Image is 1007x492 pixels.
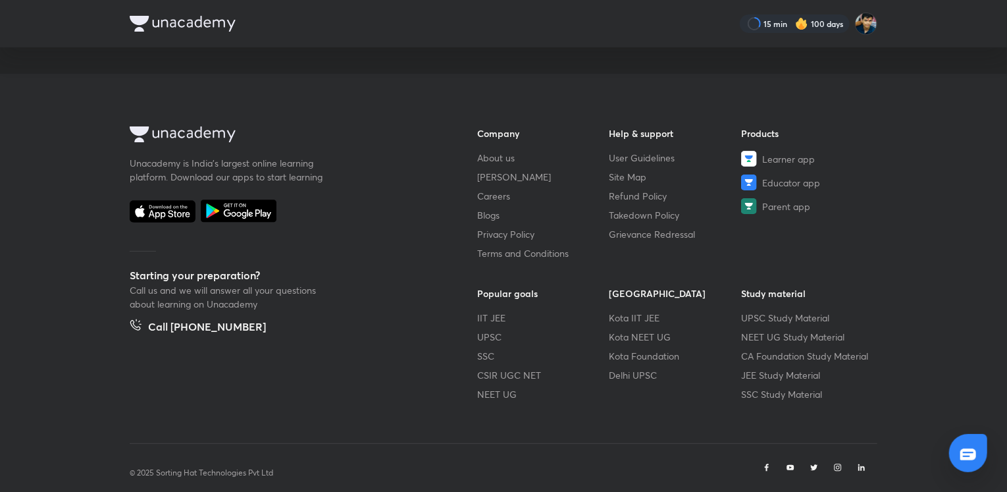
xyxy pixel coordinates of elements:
a: [PERSON_NAME] [477,170,609,184]
a: NEET UG [477,387,609,401]
a: NEET UG Study Material [741,330,873,344]
a: JEE Study Material [741,368,873,382]
a: Refund Policy [609,189,742,203]
h5: Call [PHONE_NUMBER] [148,319,266,337]
a: User Guidelines [609,151,742,165]
h6: Study material [741,287,873,300]
span: Parent app [762,200,810,213]
a: Privacy Policy [477,227,609,241]
span: Careers [477,189,510,203]
a: Parent app [741,198,873,214]
a: Learner app [741,151,873,167]
a: UPSC Study Material [741,311,873,325]
a: Blogs [477,208,609,222]
a: Careers [477,189,609,203]
a: Educator app [741,175,873,190]
img: streak [795,17,808,30]
h6: Popular goals [477,287,609,300]
a: Terms and Conditions [477,246,609,260]
a: CA Foundation Study Material [741,349,873,363]
h6: Products [741,126,873,140]
h6: Help & support [609,126,742,140]
h5: Starting your preparation? [130,267,435,283]
p: © 2025 Sorting Hat Technologies Pvt Ltd [130,467,273,479]
span: Learner app [762,152,815,166]
a: Call [PHONE_NUMBER] [130,319,266,337]
a: IIT JEE [477,311,609,325]
a: Kota Foundation [609,349,742,363]
a: Company Logo [130,126,435,146]
img: Company Logo [130,16,236,32]
img: Parent app [741,198,757,214]
a: Kota IIT JEE [609,311,742,325]
img: Educator app [741,175,757,190]
img: Learner app [741,151,757,167]
h6: Company [477,126,609,140]
a: Kota NEET UG [609,330,742,344]
p: Call us and we will answer all your questions about learning on Unacademy [130,283,327,311]
a: About us [477,151,609,165]
h6: [GEOGRAPHIC_DATA] [609,287,742,300]
a: UPSC [477,330,609,344]
a: SSC Study Material [741,387,873,401]
a: Delhi UPSC [609,368,742,382]
a: Takedown Policy [609,208,742,222]
a: SSC [477,349,609,363]
a: CSIR UGC NET [477,368,609,382]
a: Grievance Redressal [609,227,742,241]
span: Educator app [762,176,820,190]
img: SHREYANSH GUPTA [855,13,877,35]
a: Site Map [609,170,742,184]
p: Unacademy is India’s largest online learning platform. Download our apps to start learning [130,156,327,184]
img: Company Logo [130,126,236,142]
